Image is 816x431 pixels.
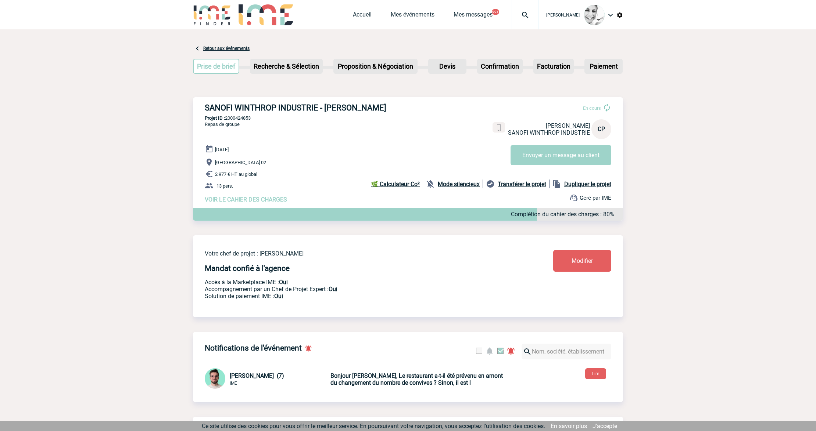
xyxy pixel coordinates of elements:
[583,105,601,111] span: En cours
[205,368,329,390] div: Conversation privée : Client - Agence
[353,11,372,21] a: Accueil
[251,59,322,73] p: Recherche & Sélection
[205,376,503,383] a: [PERSON_NAME] (7) IME Bonjour [PERSON_NAME], Le restaurant a-t-il été prévenu en amont du changem...
[193,115,623,121] p: 2000424853
[511,145,611,165] button: Envoyer un message au client
[205,293,510,300] p: Conformité aux process achat client, Prise en charge de la facturation, Mutualisation de plusieur...
[205,103,425,112] h3: SANOFI WINTHROP INDUSTRIE - [PERSON_NAME]
[551,423,587,430] a: En savoir plus
[215,147,229,152] span: [DATE]
[205,286,510,293] p: Prestation payante
[334,59,417,73] p: Proposition & Négociation
[193,4,231,25] img: IME-Finder
[274,293,283,300] b: Oui
[194,59,239,73] p: Prise de brief
[205,264,290,273] h4: Mandat confié à l'agence
[593,423,617,430] a: J'accepte
[202,423,545,430] span: Ce site utilise des cookies pour vous offrir le meilleur service. En poursuivant votre navigation...
[585,59,622,73] p: Paiement
[205,122,240,127] span: Repas de groupe
[205,196,287,203] a: VOIR LE CAHIER DES CHARGES
[215,171,257,177] span: 2 977 € HT au global
[495,124,502,131] img: portable.png
[492,9,499,15] button: 99+
[205,368,225,389] img: 121547-2.png
[215,160,266,165] span: [GEOGRAPHIC_DATA] 02
[478,59,522,73] p: Confirmation
[438,181,480,188] b: Mode silencieux
[579,370,612,377] a: Lire
[534,59,573,73] p: Facturation
[230,372,284,379] span: [PERSON_NAME] (7)
[508,129,590,136] span: SANOFI WINTHROP INDUSTRIE
[580,195,611,201] span: Géré par IME
[569,193,578,202] img: support.png
[585,368,606,379] button: Lire
[454,11,493,21] a: Mes messages
[564,181,611,188] b: Dupliquer le projet
[546,122,590,129] span: [PERSON_NAME]
[546,12,580,18] span: [PERSON_NAME]
[330,372,503,386] b: Bonjour [PERSON_NAME], Le restaurant a-t-il été prévenu en amont du changement du nombre de convi...
[205,344,302,352] h4: Notifications de l'événement
[552,180,561,188] img: file_copy-black-24dp.png
[371,180,423,188] a: 🌿 Calculateur Co²
[205,115,225,121] b: Projet ID :
[230,381,237,386] span: IME
[498,181,546,188] b: Transférer le projet
[391,11,434,21] a: Mes événements
[279,279,288,286] b: Oui
[584,5,605,25] img: 103013-0.jpeg
[429,59,466,73] p: Devis
[216,183,233,189] span: 13 pers.
[205,250,510,257] p: Votre chef de projet : [PERSON_NAME]
[572,257,593,264] span: Modifier
[371,181,420,188] b: 🌿 Calculateur Co²
[205,279,510,286] p: Accès à la Marketplace IME :
[598,126,605,133] span: CP
[329,286,337,293] b: Oui
[203,46,250,51] a: Retour aux événements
